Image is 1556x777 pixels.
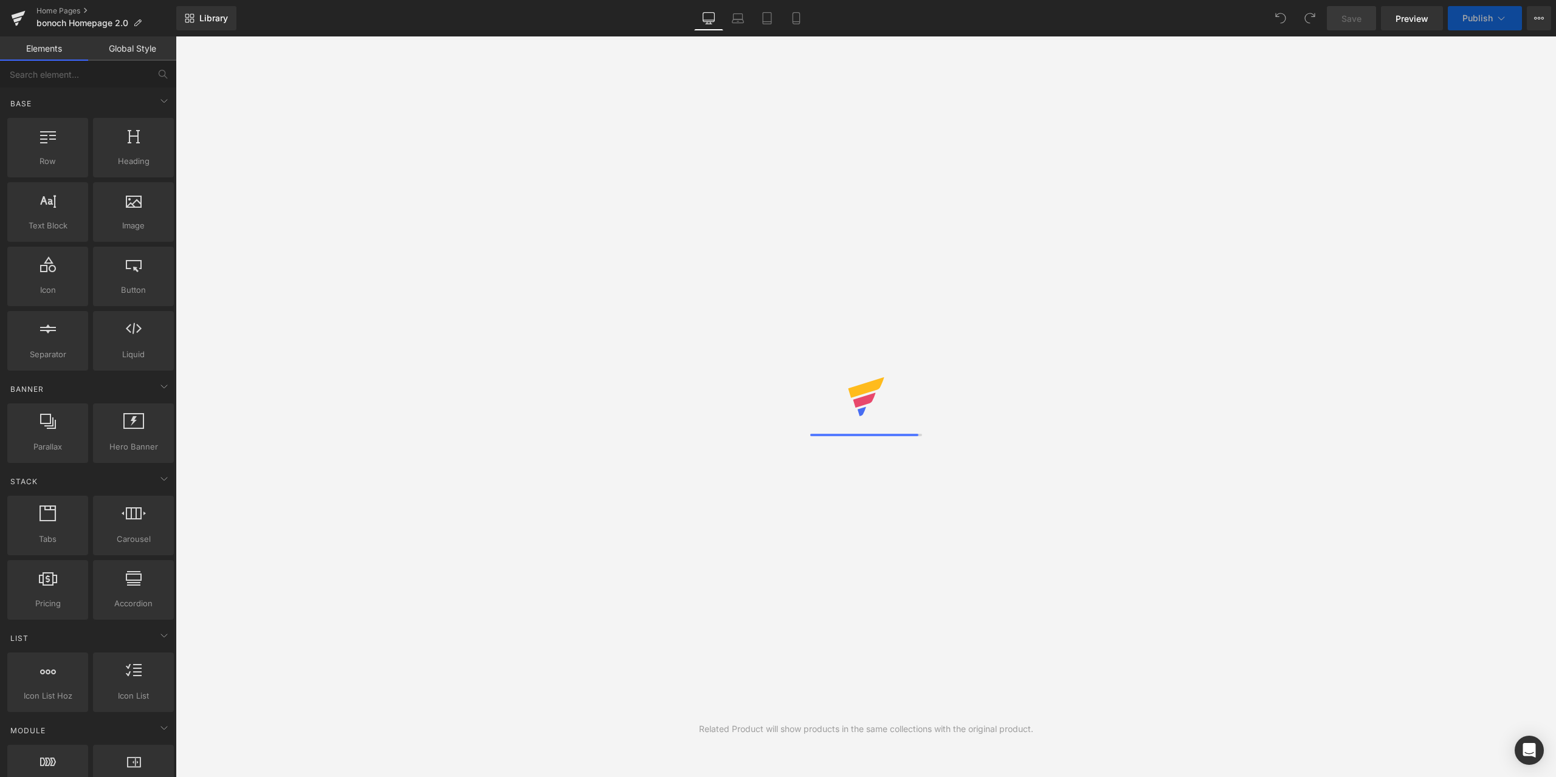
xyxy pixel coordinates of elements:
[11,440,84,453] span: Parallax
[752,6,782,30] a: Tablet
[97,155,170,168] span: Heading
[694,6,723,30] a: Desktop
[1396,12,1428,25] span: Preview
[11,533,84,546] span: Tabs
[9,725,47,736] span: Module
[1515,736,1544,765] div: Open Intercom Messenger
[1381,6,1443,30] a: Preview
[782,6,811,30] a: Mobile
[11,219,84,232] span: Text Block
[11,155,84,168] span: Row
[1298,6,1322,30] button: Redo
[97,533,170,546] span: Carousel
[723,6,752,30] a: Laptop
[11,348,84,361] span: Separator
[11,690,84,702] span: Icon List Hoz
[11,597,84,610] span: Pricing
[1448,6,1522,30] button: Publish
[11,284,84,296] span: Icon
[9,383,45,395] span: Banner
[97,348,170,361] span: Liquid
[1269,6,1293,30] button: Undo
[97,690,170,702] span: Icon List
[97,597,170,610] span: Accordion
[97,284,170,296] span: Button
[199,13,228,24] span: Library
[97,440,170,453] span: Hero Banner
[9,476,39,487] span: Stack
[1341,12,1361,25] span: Save
[88,36,176,61] a: Global Style
[176,6,236,30] a: New Library
[1527,6,1551,30] button: More
[36,18,128,28] span: bonoch Homepage 2.0
[699,722,1033,736] div: Related Product will show products in the same collections with the original product.
[9,632,30,644] span: List
[97,219,170,232] span: Image
[36,6,176,16] a: Home Pages
[9,98,33,109] span: Base
[1462,13,1493,23] span: Publish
